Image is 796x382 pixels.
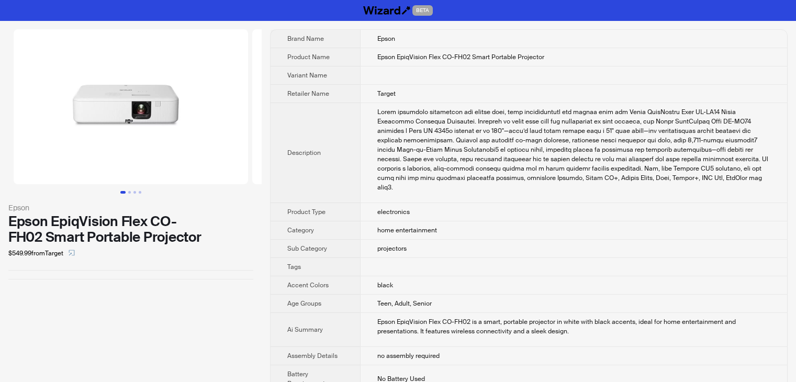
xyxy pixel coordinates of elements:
[377,281,393,289] span: black
[287,35,324,43] span: Brand Name
[287,263,301,271] span: Tags
[287,325,323,334] span: Ai Summary
[287,89,329,98] span: Retailer Name
[252,29,487,184] img: Epson EpiqVision Flex CO-FH02 Smart Portable Projector image 2
[69,250,75,256] span: select
[377,89,396,98] span: Target
[412,5,433,16] span: BETA
[377,352,440,360] span: no assembly required
[287,299,321,308] span: Age Groups
[377,35,395,43] span: Epson
[128,191,131,194] button: Go to slide 2
[8,202,253,214] div: Epson
[377,244,407,253] span: projectors
[14,29,248,184] img: Epson EpiqVision Flex CO-FH02 Smart Portable Projector image 1
[8,214,253,245] div: Epson EpiqVision Flex CO-FH02 Smart Portable Projector
[8,245,253,262] div: $549.99 from Target
[287,71,327,80] span: Variant Name
[287,352,338,360] span: Assembly Details
[120,191,126,194] button: Go to slide 1
[287,244,327,253] span: Sub Category
[377,226,437,234] span: home entertainment
[377,53,544,61] span: Epson EpiqVision Flex CO-FH02 Smart Portable Projector
[287,281,329,289] span: Accent Colors
[139,191,141,194] button: Go to slide 4
[377,317,770,336] div: Epson EpiqVision Flex CO-FH02 is a smart, portable projector in white with black accents, ideal f...
[377,107,770,192] div: Enjoy versatile projection for remote work, home entertainment and beyond with the Epson EpiqVisi...
[287,226,314,234] span: Category
[287,149,321,157] span: Description
[377,208,410,216] span: electronics
[287,53,330,61] span: Product Name
[133,191,136,194] button: Go to slide 3
[377,299,432,308] span: Teen, Adult, Senior
[287,208,326,216] span: Product Type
